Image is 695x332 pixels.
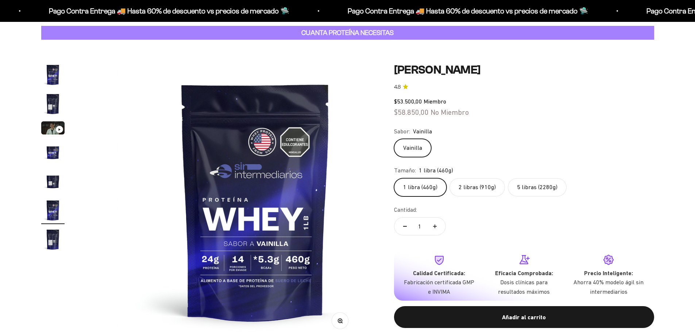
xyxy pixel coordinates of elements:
[41,228,65,251] img: Proteína Whey - Vainilla
[413,270,465,277] strong: Calidad Certificada:
[41,92,65,118] button: Ir al artículo 2
[41,169,65,195] button: Ir al artículo 5
[41,228,65,253] button: Ir al artículo 7
[495,270,553,277] strong: Eficacia Comprobada:
[394,166,416,175] legend: Tamaño:
[394,205,417,215] label: Cantidad:
[41,169,65,193] img: Proteína Whey - Vainilla
[394,306,654,328] button: Añadir al carrito
[41,92,65,116] img: Proteína Whey - Vainilla
[41,63,65,89] button: Ir al artículo 1
[409,313,640,322] div: Añadir al carrito
[413,127,432,136] span: Vainilla
[394,83,654,91] a: 4.84.8 de 5.0 estrellas
[424,218,445,235] button: Aumentar cantidad
[48,5,288,17] p: Pago Contra Entrega 🚚 Hasta 60% de descuento vs precios de mercado 🛸
[394,83,401,91] span: 4.8
[41,140,65,166] button: Ir al artículo 4
[419,166,453,175] span: 1 libra (460g)
[301,29,394,36] strong: CUANTA PROTEÍNA NECESITAS
[394,218,416,235] button: Reducir cantidad
[572,278,645,296] p: Ahorra 40% modelo ágil sin intermediarios
[430,108,469,116] span: No Miembro
[41,63,65,86] img: Proteína Whey - Vainilla
[403,278,476,296] p: Fabricación certificada GMP e INVIMA
[394,98,422,105] span: $53.500,00
[41,199,65,224] button: Ir al artículo 6
[347,5,587,17] p: Pago Contra Entrega 🚚 Hasta 60% de descuento vs precios de mercado 🛸
[394,127,410,136] legend: Sabor:
[487,278,560,296] p: Dosis clínicas para resultados máximos
[41,121,65,137] button: Ir al artículo 3
[584,270,633,277] strong: Precio Inteligente:
[41,199,65,222] img: Proteína Whey - Vainilla
[41,140,65,164] img: Proteína Whey - Vainilla
[394,108,429,116] span: $58.850,00
[394,63,654,77] h1: [PERSON_NAME]
[424,98,446,105] span: Miembro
